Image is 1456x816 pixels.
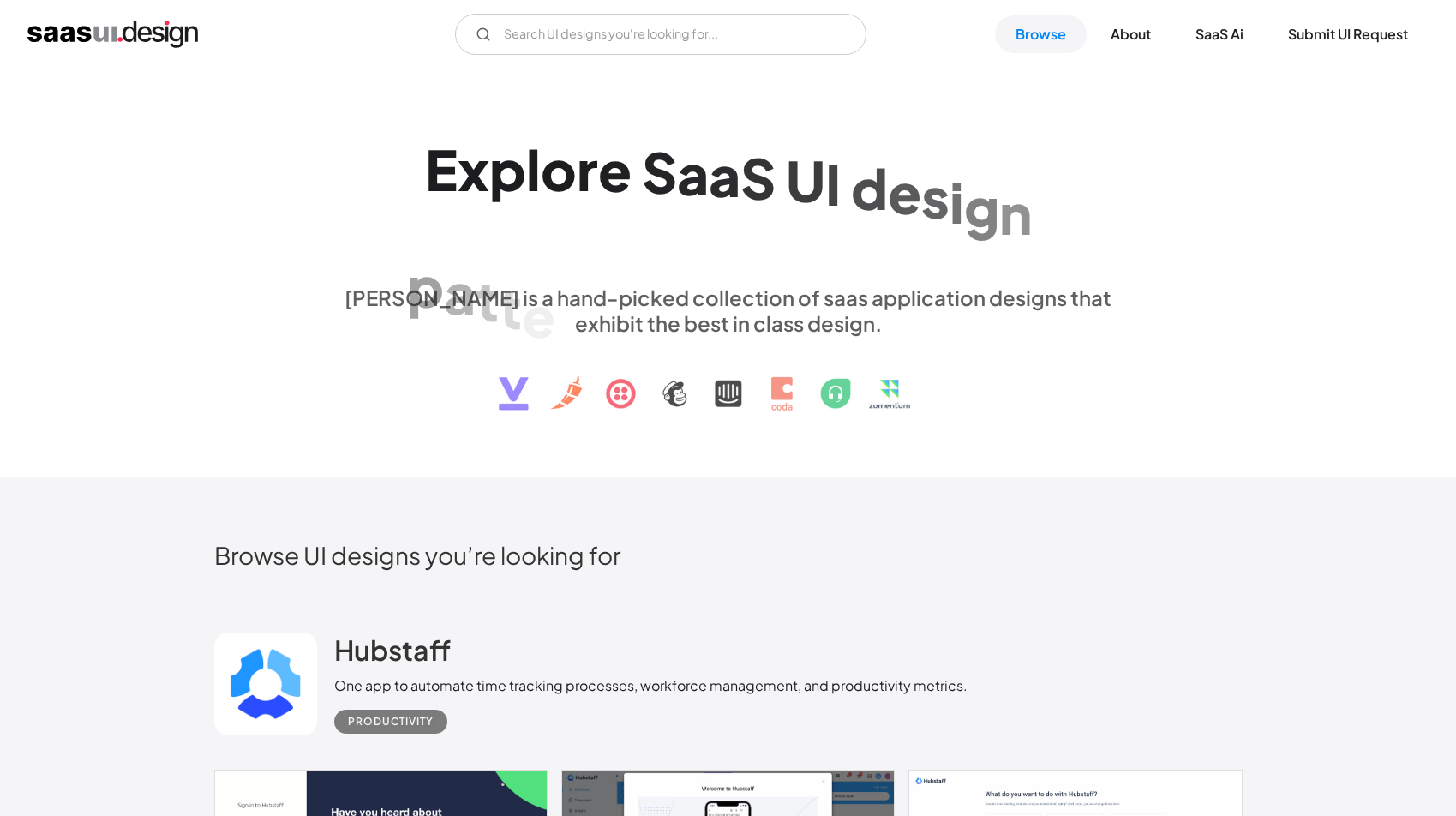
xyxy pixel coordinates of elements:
img: text, icon, saas logo [469,336,988,425]
a: home [27,21,198,48]
h2: Browse UI designs you’re looking for [214,540,1243,570]
h1: Explore SaaS UI design patterns & interactions. [334,136,1123,268]
div: n [999,180,1032,246]
div: s [921,164,950,230]
div: One app to automate time tracking processes, workforce management, and productivity metrics. [334,675,968,696]
div: r [577,136,598,202]
a: Submit UI Request [1267,15,1429,53]
div: E [425,136,458,202]
a: Browse [995,15,1087,53]
div: e [888,159,921,225]
div: I [825,151,841,217]
div: o [541,136,577,202]
div: g [964,174,999,240]
div: x [458,136,489,202]
div: Productivity [348,711,434,732]
h2: Hubstaff [334,633,451,667]
div: p [489,136,526,202]
div: t [499,274,522,340]
a: About [1090,15,1171,53]
div: p [407,252,444,318]
div: [PERSON_NAME] is a hand-picked collection of saas application designs that exhibit the best in cl... [334,285,1123,336]
div: S [642,139,677,205]
div: S [740,145,776,211]
div: l [526,136,541,202]
div: e [598,137,632,203]
div: e [522,282,555,348]
div: i [950,169,964,235]
div: a [444,259,476,325]
a: SaaS Ai [1175,15,1264,53]
div: d [851,155,888,221]
input: Search UI designs you're looking for... [455,14,866,55]
div: U [786,147,825,213]
div: a [709,142,740,208]
a: Hubstaff [334,633,451,675]
div: a [677,140,709,206]
form: Email Form [455,14,866,55]
div: t [476,267,499,333]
